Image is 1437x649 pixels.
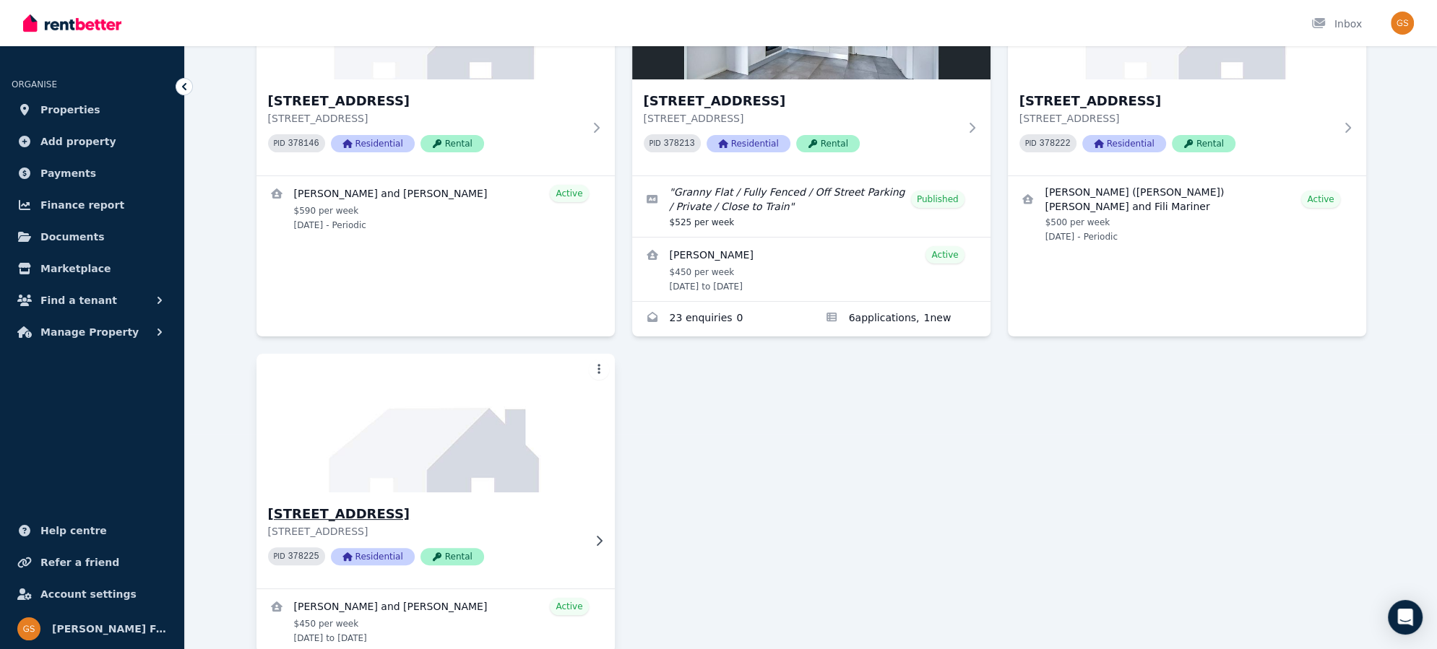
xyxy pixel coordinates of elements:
[40,133,116,150] span: Add property
[420,548,484,565] span: Rental
[1391,12,1414,35] img: Stanyer Family Super Pty Ltd ATF Stanyer Family Super
[644,111,959,126] p: [STREET_ADDRESS]
[256,354,615,588] a: 43A Catalina St, North St Marys[STREET_ADDRESS][STREET_ADDRESS]PID 378225ResidentialRental
[40,165,96,182] span: Payments
[12,79,57,90] span: ORGANISE
[650,139,661,147] small: PID
[1311,17,1362,31] div: Inbox
[12,191,173,219] a: Finance report
[12,580,173,609] a: Account settings
[274,552,285,560] small: PID
[274,139,285,147] small: PID
[40,585,137,603] span: Account settings
[12,516,173,545] a: Help centre
[12,95,173,124] a: Properties
[40,260,111,277] span: Marketplace
[632,302,811,336] a: Enquiries for 15A Crown St, Riverstone
[23,12,121,34] img: RentBetter
[811,302,991,336] a: Applications for 15A Crown St, Riverstone
[12,548,173,577] a: Refer a friend
[1039,139,1070,149] code: 378222
[288,139,319,149] code: 378146
[331,548,415,565] span: Residential
[663,139,694,149] code: 378213
[331,135,415,152] span: Residential
[52,620,167,637] span: [PERSON_NAME] Family Super Pty Ltd ATF [PERSON_NAME] Family Super
[40,522,107,539] span: Help centre
[12,222,173,251] a: Documents
[1019,111,1334,126] p: [STREET_ADDRESS]
[707,135,790,152] span: Residential
[268,91,583,111] h3: [STREET_ADDRESS]
[40,323,139,341] span: Manage Property
[644,91,959,111] h3: [STREET_ADDRESS]
[40,196,124,214] span: Finance report
[40,554,119,571] span: Refer a friend
[1025,139,1037,147] small: PID
[268,504,583,524] h3: [STREET_ADDRESS]
[1008,176,1366,251] a: View details for Vitaliano (Victor) Pulaa and Fili Mariner
[1082,135,1166,152] span: Residential
[1388,600,1423,635] div: Open Intercom Messenger
[268,111,583,126] p: [STREET_ADDRESS]
[40,228,105,245] span: Documents
[247,350,623,496] img: 43A Catalina St, North St Marys
[632,176,991,237] a: Edit listing: Granny Flat / Fully Fenced / Off Street Parking / Private / Close to Train
[268,524,583,539] p: [STREET_ADDRESS]
[12,286,173,315] button: Find a tenant
[12,159,173,188] a: Payments
[420,135,484,152] span: Rental
[12,254,173,283] a: Marketplace
[12,127,173,156] a: Add property
[40,292,117,309] span: Find a tenant
[256,176,615,240] a: View details for Lemuel and Liberty Ramos
[1172,135,1235,152] span: Rental
[12,318,173,347] button: Manage Property
[796,135,860,152] span: Rental
[288,552,319,562] code: 378225
[1019,91,1334,111] h3: [STREET_ADDRESS]
[17,617,40,640] img: Stanyer Family Super Pty Ltd ATF Stanyer Family Super
[40,101,100,118] span: Properties
[632,238,991,301] a: View details for Gem McGuirk
[589,360,609,380] button: More options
